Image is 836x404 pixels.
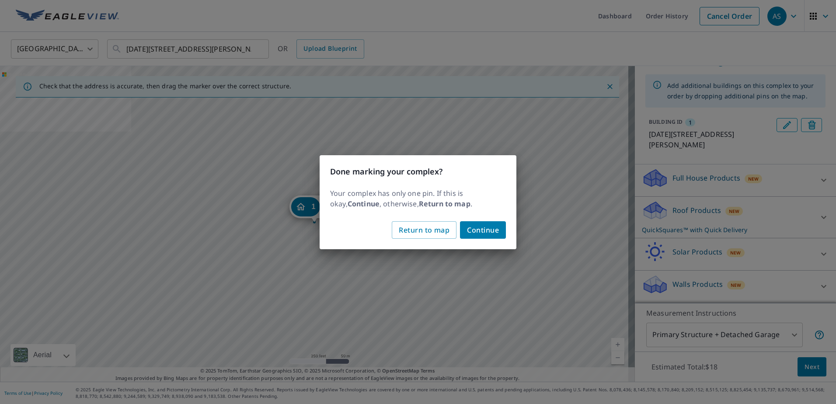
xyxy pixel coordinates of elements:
[330,166,506,178] h3: Done marking your complex?
[348,199,380,209] b: Continue
[392,221,456,239] button: Return to map
[460,221,506,239] button: Continue
[467,224,499,236] span: Continue
[399,224,449,236] span: Return to map
[330,188,506,209] p: Your complex has only one pin. If this is okay, , otherwise, .
[419,199,470,209] b: Return to map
